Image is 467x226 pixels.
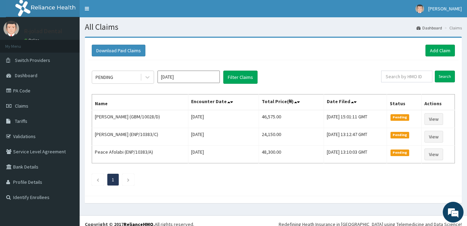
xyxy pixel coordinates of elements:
td: [DATE] [188,128,259,146]
td: 46,575.00 [259,110,324,128]
td: [PERSON_NAME] (GBM/10028/D) [92,110,188,128]
span: Tariffs [15,118,27,124]
th: Date Filed [324,94,387,110]
a: View [424,113,443,125]
td: 24,150.00 [259,128,324,146]
span: [PERSON_NAME] [428,6,462,12]
a: Previous page [96,177,99,183]
th: Encounter Date [188,94,259,110]
input: Search by HMO ID [381,71,432,82]
th: Status [387,94,421,110]
span: Switch Providers [15,57,50,63]
span: Pending [390,114,410,120]
span: Dashboard [15,72,37,79]
td: [PERSON_NAME] (ENP/10383/C) [92,128,188,146]
p: R-jolad Dental [24,28,62,34]
td: [DATE] 15:01:11 GMT [324,110,387,128]
td: 48,300.00 [259,146,324,163]
a: Next page [127,177,130,183]
td: [DATE] [188,110,259,128]
input: Search [435,71,455,82]
a: Online [24,38,41,43]
span: Claims [15,103,28,109]
td: [DATE] 13:10:03 GMT [324,146,387,163]
h1: All Claims [85,22,462,31]
span: Pending [390,132,410,138]
a: View [424,131,443,143]
input: Select Month and Year [158,71,220,83]
th: Actions [421,94,455,110]
a: Add Claim [425,45,455,56]
li: Claims [443,25,462,31]
td: [DATE] [188,146,259,163]
td: Peace Afolabi (ENP/10383/A) [92,146,188,163]
th: Total Price(₦) [259,94,324,110]
img: User Image [415,4,424,13]
img: User Image [3,21,19,36]
button: Filter Claims [223,71,258,84]
a: Page 1 is your current page [112,177,114,183]
a: View [424,148,443,160]
td: [DATE] 13:12:47 GMT [324,128,387,146]
th: Name [92,94,188,110]
span: Pending [390,150,410,156]
div: PENDING [96,74,113,81]
a: Dashboard [416,25,442,31]
button: Download Paid Claims [92,45,145,56]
